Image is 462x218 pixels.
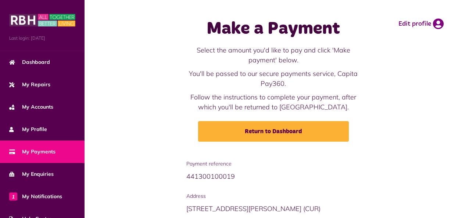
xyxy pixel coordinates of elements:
[186,160,361,168] span: Payment reference
[398,18,444,29] a: Edit profile
[9,170,54,178] span: My Enquiries
[186,204,320,213] span: [STREET_ADDRESS][PERSON_NAME] (CUR)
[186,18,361,40] h1: Make a Payment
[9,193,62,200] span: My Notifications
[186,192,361,200] span: Address
[9,148,55,156] span: My Payments
[9,81,50,88] span: My Repairs
[186,69,361,88] p: You'll be passed to our secure payments service, Capita Pay360.
[186,172,235,181] span: 441300100019
[9,58,50,66] span: Dashboard
[9,13,75,28] img: MyRBH
[9,103,53,111] span: My Accounts
[9,35,75,41] span: Last login: [DATE]
[198,121,349,142] a: Return to Dashboard
[186,92,361,112] p: Follow the instructions to complete your payment, after which you'll be returned to [GEOGRAPHIC_D...
[9,126,47,133] span: My Profile
[186,45,361,65] p: Select the amount you'd like to pay and click 'Make payment' below.
[9,192,17,200] span: 1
